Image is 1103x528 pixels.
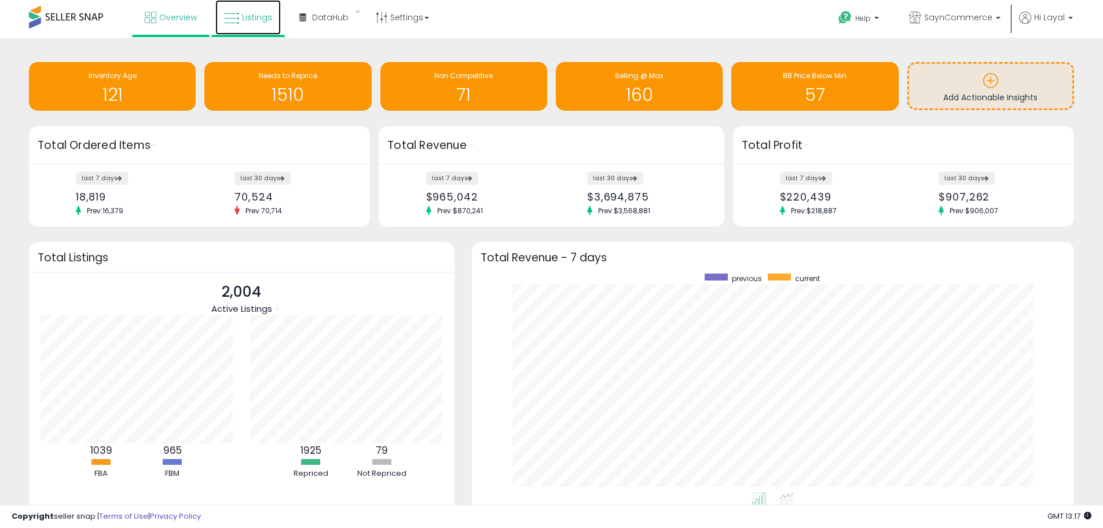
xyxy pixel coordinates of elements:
[855,13,871,23] span: Help
[1034,12,1065,23] span: Hi Layal
[159,12,197,23] span: Overview
[272,304,283,314] div: Tooltip anchor
[12,511,54,522] strong: Copyright
[234,191,350,203] div: 70,524
[434,71,493,81] span: Non Competitive
[944,206,1004,216] span: Prev: $906,007
[234,172,291,185] label: last 30 days
[387,137,716,154] h3: Total Revenue
[67,468,136,479] div: FBA
[939,172,995,185] label: last 30 days
[829,2,891,38] a: Help
[347,6,368,17] div: Tooltip anchor
[780,191,895,203] div: $220,439
[731,62,898,111] a: BB Price Below Min 57
[467,140,477,150] div: Tooltip anchor
[737,85,892,104] h1: 57
[12,511,201,522] div: seller snap | |
[312,12,349,23] span: DataHub
[780,172,832,185] label: last 7 days
[783,71,847,81] span: BB Price Below Min
[481,253,1065,262] h3: Total Revenue - 7 days
[204,62,371,111] a: Needs to Reprice 1510
[615,71,664,81] span: Selling @ Max
[587,172,643,185] label: last 30 days
[29,62,196,111] a: Inventory Age 121
[150,511,201,522] a: Privacy Policy
[909,64,1072,108] a: Add Actionable Insights
[587,191,704,203] div: $3,694,875
[89,71,137,81] span: Inventory Age
[163,443,182,457] b: 965
[149,140,159,150] div: Tooltip anchor
[242,12,272,23] span: Listings
[592,206,656,216] span: Prev: $3,568,881
[276,468,346,479] div: Repriced
[742,137,1065,154] h3: Total Profit
[943,92,1038,103] span: Add Actionable Insights
[211,281,272,303] p: 2,004
[76,191,191,203] div: 18,819
[732,274,762,283] span: previous
[211,303,272,315] span: Active Listings
[210,85,365,104] h1: 1510
[76,172,128,185] label: last 7 days
[38,253,446,262] h3: Total Listings
[259,71,317,81] span: Needs to Reprice
[801,140,811,150] div: Tooltip anchor
[99,511,148,522] a: Terms of Use
[556,62,723,111] a: Selling @ Max 160
[426,191,543,203] div: $965,042
[924,12,992,23] span: SaynCommerce
[376,443,388,457] b: 79
[347,468,417,479] div: Not Repriced
[380,62,547,111] a: Non Competitive 71
[138,468,207,479] div: FBM
[838,10,852,25] i: Get Help
[1019,12,1073,38] a: Hi Layal
[939,191,1054,203] div: $907,262
[785,206,842,216] span: Prev: $218,887
[35,85,190,104] h1: 121
[90,443,112,457] b: 1039
[426,172,478,185] label: last 7 days
[562,85,717,104] h1: 160
[795,274,820,283] span: current
[81,206,129,216] span: Prev: 16,379
[240,206,288,216] span: Prev: 70,714
[301,443,321,457] b: 1925
[38,137,361,154] h3: Total Ordered Items
[1047,511,1091,522] span: 2025-10-10 13:17 GMT
[386,85,541,104] h1: 71
[431,206,489,216] span: Prev: $870,241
